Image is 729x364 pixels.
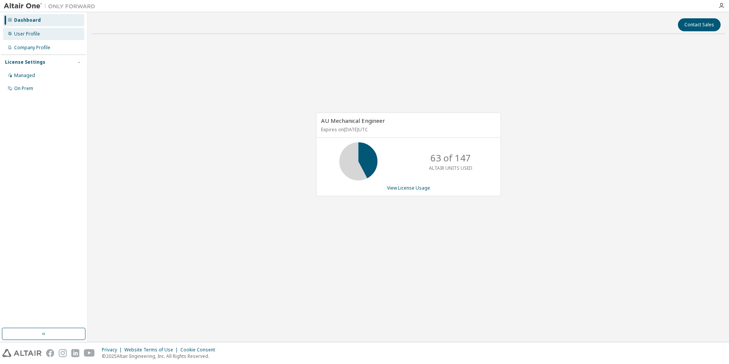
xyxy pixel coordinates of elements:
div: Managed [14,72,35,79]
img: facebook.svg [46,349,54,357]
span: AU Mechanical Engineer [321,117,385,124]
p: 63 of 147 [430,151,471,164]
p: © 2025 Altair Engineering, Inc. All Rights Reserved. [102,353,220,359]
div: User Profile [14,31,40,37]
p: Expires on [DATE] UTC [321,126,494,133]
div: Privacy [102,347,124,353]
div: Company Profile [14,45,50,51]
button: Contact Sales [678,18,721,31]
div: On Prem [14,85,33,92]
div: Dashboard [14,17,41,23]
img: instagram.svg [59,349,67,357]
img: youtube.svg [84,349,95,357]
a: View License Usage [387,185,430,191]
div: License Settings [5,59,45,65]
div: Website Terms of Use [124,347,180,353]
img: altair_logo.svg [2,349,42,357]
p: ALTAIR UNITS USED [429,165,472,171]
img: Altair One [4,2,99,10]
div: Cookie Consent [180,347,220,353]
img: linkedin.svg [71,349,79,357]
